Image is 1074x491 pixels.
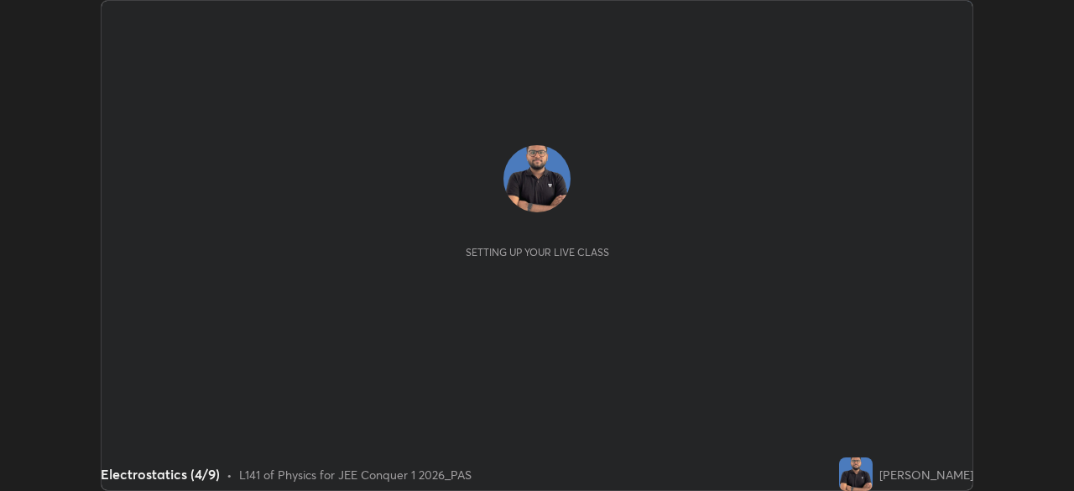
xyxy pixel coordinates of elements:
div: [PERSON_NAME] [879,466,973,483]
div: L141 of Physics for JEE Conquer 1 2026_PAS [239,466,472,483]
div: Setting up your live class [466,246,609,259]
img: 515d0b2924f94124867c2b820f502d57.jpg [503,145,571,212]
div: Electrostatics (4/9) [101,464,220,484]
div: • [227,466,232,483]
img: 515d0b2924f94124867c2b820f502d57.jpg [839,457,873,491]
